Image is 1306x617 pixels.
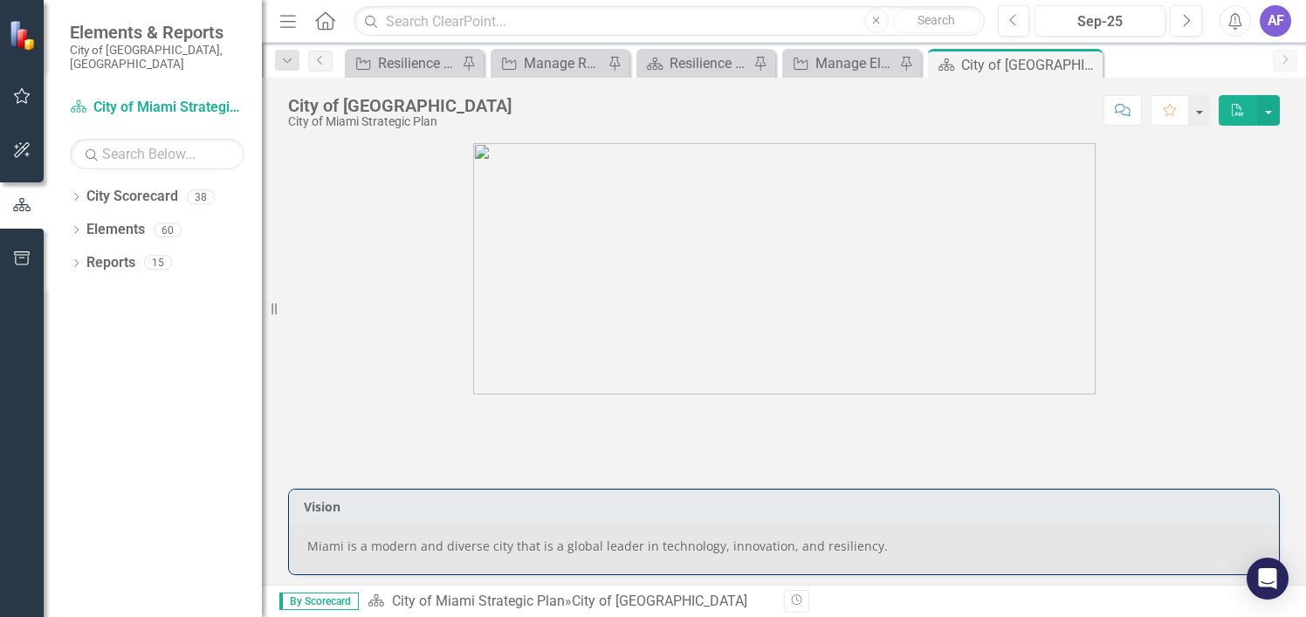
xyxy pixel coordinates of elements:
div: Manage Reports [524,52,603,74]
div: Manage Elements [815,52,895,74]
h3: Vision [304,500,1270,513]
button: Search [893,9,980,33]
a: Resilience and Sustainability [641,52,749,74]
span: By Scorecard [279,593,359,610]
div: Open Intercom Messenger [1247,558,1289,600]
div: City of [GEOGRAPHIC_DATA] [961,54,1098,76]
div: 60 [154,223,182,237]
div: Resilience Actions assigned to Resilience and Sustainability [378,52,457,74]
span: Miami is a modern and diverse city that is a global leader in technology, innovation, and resilie... [307,538,888,554]
img: ClearPoint Strategy [9,19,39,50]
span: Search [918,13,955,27]
button: Sep-25 [1034,5,1165,37]
img: city_priorities_all%20smaller%20copy.png [473,143,1096,394]
div: City of Miami Strategic Plan [288,115,512,128]
div: » [368,592,771,612]
a: Manage Reports [495,52,603,74]
div: Resilience and Sustainability [670,52,749,74]
a: City of Miami Strategic Plan [392,593,565,609]
a: Elements [86,220,145,240]
div: 38 [187,189,215,204]
div: City of [GEOGRAPHIC_DATA] [288,96,512,115]
div: Sep-25 [1041,11,1159,32]
div: 15 [144,256,172,271]
a: City Scorecard [86,187,178,207]
input: Search Below... [70,139,244,169]
small: City of [GEOGRAPHIC_DATA], [GEOGRAPHIC_DATA] [70,43,244,72]
span: Elements & Reports [70,22,244,43]
div: City of [GEOGRAPHIC_DATA] [572,593,747,609]
a: City of Miami Strategic Plan [70,98,244,118]
a: Resilience Actions assigned to Resilience and Sustainability [349,52,457,74]
a: Manage Elements [787,52,895,74]
input: Search ClearPoint... [354,6,984,37]
button: AF [1260,5,1291,37]
a: Reports [86,253,135,273]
